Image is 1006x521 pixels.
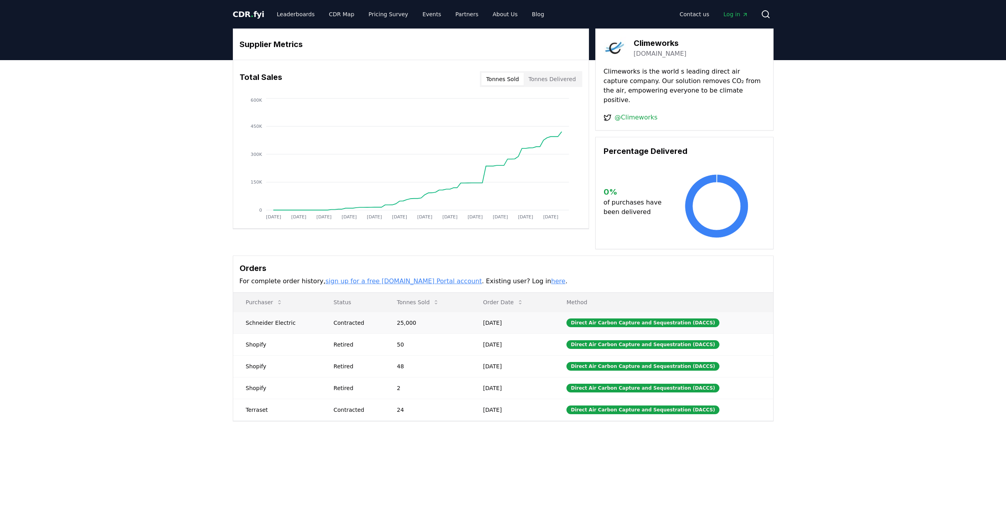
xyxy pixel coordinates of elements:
tspan: [DATE] [493,214,508,220]
div: Retired [334,384,378,392]
tspan: [DATE] [342,214,357,220]
tspan: [DATE] [442,214,457,220]
h3: 0 % [604,186,668,198]
td: [DATE] [470,355,554,377]
a: Events [416,7,447,21]
div: Direct Air Carbon Capture and Sequestration (DACCS) [566,340,719,349]
tspan: [DATE] [266,214,281,220]
a: @Climeworks [615,113,658,122]
td: 25,000 [384,312,470,333]
nav: Main [673,7,754,21]
button: Order Date [477,294,530,310]
td: 48 [384,355,470,377]
div: Direct Air Carbon Capture and Sequestration (DACCS) [566,384,719,392]
a: About Us [486,7,524,21]
td: [DATE] [470,399,554,421]
button: Purchaser [240,294,289,310]
td: Terraset [233,399,321,421]
div: Retired [334,362,378,370]
td: 24 [384,399,470,421]
h3: Percentage Delivered [604,145,765,157]
td: Shopify [233,333,321,355]
button: Tonnes Delivered [524,73,581,85]
div: Contracted [334,406,378,414]
td: 50 [384,333,470,355]
tspan: 600K [251,98,262,103]
a: CDR Map [323,7,360,21]
h3: Climeworks [634,37,687,49]
p: Status [327,298,378,306]
h3: Total Sales [240,71,282,87]
td: Schneider Electric [233,312,321,333]
tspan: 450K [251,124,262,129]
a: sign up for a free [DOMAIN_NAME] Portal account [325,277,482,285]
a: Blog [526,7,551,21]
a: Leaderboards [270,7,321,21]
div: Direct Air Carbon Capture and Sequestration (DACCS) [566,405,719,414]
tspan: [DATE] [417,214,432,220]
tspan: [DATE] [316,214,331,220]
a: Pricing Survey [362,7,414,21]
tspan: [DATE] [467,214,482,220]
td: Shopify [233,377,321,399]
p: Climeworks is the world s leading direct air capture company. Our solution removes CO₂ from the a... [604,67,765,105]
h3: Supplier Metrics [240,38,582,50]
button: Tonnes Sold [481,73,524,85]
tspan: [DATE] [518,214,533,220]
button: Tonnes Sold [391,294,445,310]
td: Shopify [233,355,321,377]
tspan: 150K [251,180,262,185]
p: Method [560,298,766,306]
td: 2 [384,377,470,399]
tspan: 300K [251,152,262,157]
p: For complete order history, . Existing user? Log in . [240,277,767,286]
div: Direct Air Carbon Capture and Sequestration (DACCS) [566,362,719,371]
td: [DATE] [470,312,554,333]
div: Direct Air Carbon Capture and Sequestration (DACCS) [566,318,719,327]
h3: Orders [240,262,767,274]
div: Contracted [334,319,378,327]
a: Partners [449,7,485,21]
a: Log in [717,7,754,21]
tspan: [DATE] [392,214,407,220]
span: CDR fyi [233,9,264,19]
tspan: [DATE] [291,214,306,220]
a: Contact us [673,7,715,21]
p: of purchases have been delivered [604,198,668,217]
a: here [551,277,565,285]
nav: Main [270,7,550,21]
td: [DATE] [470,377,554,399]
span: Log in [723,10,748,18]
a: [DOMAIN_NAME] [634,49,687,59]
tspan: 0 [259,208,262,213]
img: Climeworks-logo [604,37,626,59]
tspan: [DATE] [543,214,558,220]
span: . [251,9,253,19]
td: [DATE] [470,333,554,355]
tspan: [DATE] [367,214,382,220]
a: CDR.fyi [233,9,264,20]
div: Retired [334,341,378,349]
